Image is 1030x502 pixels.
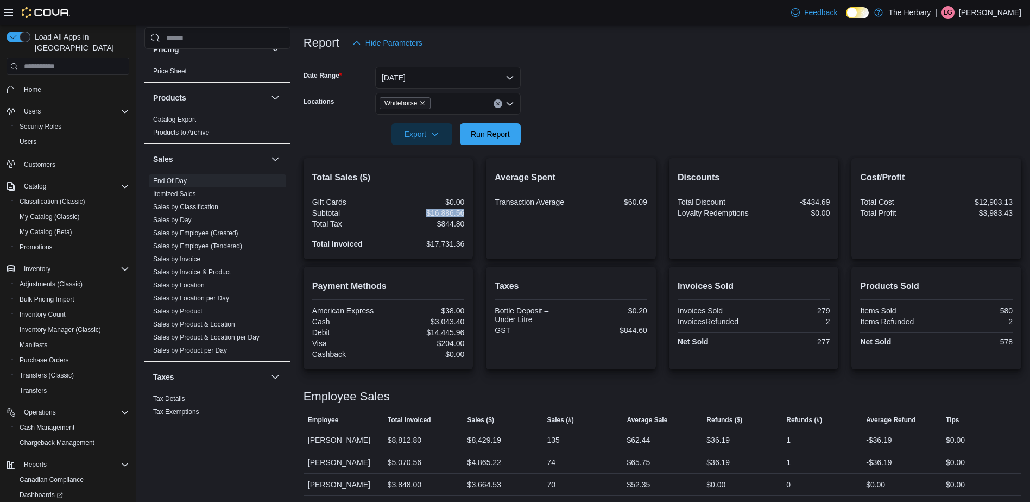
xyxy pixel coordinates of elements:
[312,306,386,315] div: American Express
[20,475,84,484] span: Canadian Compliance
[15,225,77,239] a: My Catalog (Beta)
[20,458,51,471] button: Reports
[15,338,129,352] span: Manifests
[20,105,129,118] span: Users
[860,337,891,346] strong: Net Sold
[15,436,99,449] a: Chargeback Management
[678,198,751,206] div: Total Discount
[786,416,822,424] span: Refunds (#)
[388,416,431,424] span: Total Invoiced
[153,395,185,403] a: Tax Details
[20,491,63,499] span: Dashboards
[946,434,965,447] div: $0.00
[678,171,830,184] h2: Discounts
[153,408,199,416] a: Tax Exemptions
[153,177,187,185] a: End Of Day
[495,280,647,293] h2: Taxes
[15,323,105,336] a: Inventory Manager (Classic)
[15,293,79,306] a: Bulk Pricing Import
[787,2,842,23] a: Feedback
[846,7,869,18] input: Dark Mode
[706,416,742,424] span: Refunds ($)
[153,307,203,316] span: Sales by Product
[2,156,134,172] button: Customers
[348,32,427,54] button: Hide Parameters
[15,323,129,336] span: Inventory Manager (Classic)
[471,129,510,140] span: Run Report
[678,337,709,346] strong: Net Sold
[144,174,290,361] div: Sales
[547,478,556,491] div: 70
[860,171,1013,184] h2: Cost/Profit
[20,423,74,432] span: Cash Management
[756,317,830,326] div: 2
[860,198,934,206] div: Total Cost
[786,434,791,447] div: 1
[20,137,36,146] span: Users
[24,160,55,169] span: Customers
[20,180,50,193] button: Catalog
[946,456,965,469] div: $0.00
[153,216,192,224] a: Sales by Day
[269,153,282,166] button: Sales
[11,194,134,209] button: Classification (Classic)
[20,228,72,236] span: My Catalog (Beta)
[24,107,41,116] span: Users
[2,261,134,277] button: Inventory
[706,478,725,491] div: $0.00
[939,209,1013,217] div: $3,983.43
[678,209,751,217] div: Loyalty Redemptions
[20,356,69,365] span: Purchase Orders
[20,212,80,221] span: My Catalog (Classic)
[398,123,446,145] span: Export
[304,451,383,473] div: [PERSON_NAME]
[15,338,52,352] a: Manifests
[678,306,751,315] div: Invoices Sold
[388,478,421,491] div: $3,848.00
[467,416,494,424] span: Sales ($)
[20,180,129,193] span: Catalog
[269,91,282,104] button: Products
[15,278,129,291] span: Adjustments (Classic)
[11,353,134,368] button: Purchase Orders
[308,416,339,424] span: Employee
[153,346,227,355] span: Sales by Product per Day
[390,339,464,348] div: $204.00
[153,154,173,165] h3: Sales
[20,197,85,206] span: Classification (Classic)
[804,7,837,18] span: Feedback
[756,306,830,315] div: 279
[153,154,267,165] button: Sales
[153,294,229,303] span: Sales by Location per Day
[756,337,830,346] div: 277
[20,458,129,471] span: Reports
[460,123,521,145] button: Run Report
[24,408,56,417] span: Operations
[312,317,386,326] div: Cash
[312,339,386,348] div: Visa
[15,436,129,449] span: Chargeback Management
[20,386,47,395] span: Transfers
[939,317,1013,326] div: 2
[756,198,830,206] div: -$434.69
[144,392,290,423] div: Taxes
[15,241,57,254] a: Promotions
[846,18,846,19] span: Dark Mode
[15,369,129,382] span: Transfers (Classic)
[15,488,129,501] span: Dashboards
[15,354,129,367] span: Purchase Orders
[678,317,751,326] div: InvoicesRefunded
[2,179,134,194] button: Catalog
[11,240,134,255] button: Promotions
[153,347,227,354] a: Sales by Product per Day
[391,123,452,145] button: Export
[153,281,205,289] a: Sales by Location
[935,6,937,19] p: |
[860,209,934,217] div: Total Profit
[388,456,421,469] div: $5,070.56
[15,473,129,486] span: Canadian Compliance
[153,242,242,250] a: Sales by Employee (Tendered)
[11,224,134,240] button: My Catalog (Beta)
[153,308,203,315] a: Sales by Product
